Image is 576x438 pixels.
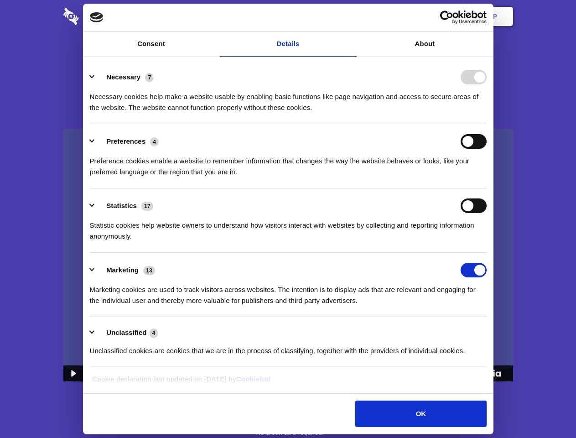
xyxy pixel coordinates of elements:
div: Marketing cookies are used to track visitors across websites. The intention is to display ads tha... [90,277,487,306]
label: Marketing [106,266,139,274]
a: About [357,31,493,57]
div: Preference cookies enable a website to remember information that changes the way the website beha... [90,149,487,177]
iframe: Drift Widget Chat Controller [530,392,565,427]
span: 7 [145,73,154,82]
span: 4 [150,328,158,338]
img: Sharesecret [63,129,513,382]
button: Preferences (4) [90,134,165,149]
img: logo [90,12,104,22]
button: Unclassified (4) [90,327,164,339]
button: OK [355,401,486,427]
a: Contact [370,2,412,31]
span: 4 [150,137,159,146]
label: Preferences [106,137,145,145]
div: Unclassified cookies are cookies that we are in the process of classifying, together with the pro... [90,339,487,356]
a: Cookiebot [236,375,271,383]
a: Usercentrics Cookiebot - opens in a new window [407,10,487,24]
span: 13 [143,266,155,275]
div: Necessary cookies help make a website usable by enabling basic functions like page navigation and... [90,84,487,113]
button: Play Video [63,365,82,381]
label: Necessary [106,73,140,81]
a: Details [220,31,357,57]
h4: Auto-redaction of sensitive data, encrypted data sharing and self-destructing private chats. Shar... [63,83,513,113]
button: Necessary (7) [90,70,160,84]
div: Cookie declaration last updated on [DATE] by [85,374,491,391]
a: Pricing [268,2,307,31]
button: Marketing (13) [90,263,161,277]
label: Statistics [106,202,137,209]
a: Consent [83,31,220,57]
a: Login [414,2,453,31]
span: 17 [141,202,153,211]
div: Statistic cookies help website owners to understand how visitors interact with websites by collec... [90,213,487,242]
img: logo-wordmark-white-trans-d4663122ce5f474addd5e946df7df03e33cb6a1c49d2221995e7729f52c070b2.svg [63,8,141,25]
h1: Eliminate Slack Data Loss. [63,41,513,74]
button: Statistics (17) [90,198,159,213]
